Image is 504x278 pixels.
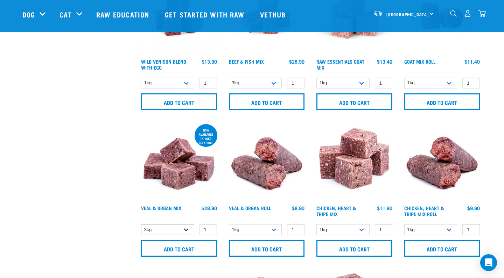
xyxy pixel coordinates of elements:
input: Add to cart [316,240,392,257]
input: 1 [375,224,392,235]
a: Wild Venison Blend with Egg [141,60,186,68]
img: van-moving.png [373,10,383,16]
img: user.png [464,10,471,17]
input: 1 [199,78,217,88]
a: Chicken, Heart & Tripe Mix Roll [404,207,444,215]
input: Add to cart [316,93,392,110]
input: 1 [199,224,217,235]
div: $13.40 [377,59,392,64]
img: home-icon@2x.png [478,10,486,17]
input: Add to cart [141,240,217,257]
input: Add to cart [404,93,480,110]
div: now available in 10kg bulk box! [195,125,217,148]
input: 1 [462,78,480,88]
input: 1 [287,224,304,235]
input: Add to cart [229,93,305,110]
a: Chicken, Heart & Tripe Mix [316,207,356,215]
div: $28.90 [202,205,217,211]
img: 1062 Chicken Heart Tripe Mix 01 [315,123,394,202]
div: $28.90 [289,59,304,64]
input: Add to cart [141,93,217,110]
div: $11.90 [377,205,392,211]
a: Veal & Organ Mix [141,207,181,209]
input: 1 [462,224,480,235]
img: Veal Organ Mix Roll 01 [227,123,307,202]
a: Veal & Organ Roll [229,207,271,209]
img: 1158 Veal Organ Mix 01 [139,123,219,202]
div: $13.90 [202,59,217,64]
input: 1 [375,78,392,88]
div: $9.90 [467,205,480,211]
span: [GEOGRAPHIC_DATA] [386,13,429,15]
div: Open Intercom Messenger [480,254,497,271]
div: $8.90 [292,205,304,211]
a: Raw Education [89,0,158,28]
a: Cat [59,9,71,20]
div: $11.40 [464,59,480,64]
input: 1 [287,78,304,88]
a: Raw Essentials Goat Mix [316,60,364,68]
a: Goat Mix Roll [404,60,435,63]
input: Add to cart [229,240,305,257]
img: Chicken Heart Tripe Roll 01 [402,123,482,202]
a: Dog [22,9,35,20]
a: Beef & Fish Mix [229,60,264,63]
a: Vethub [253,0,294,28]
a: Get started with Raw [158,0,253,28]
img: home-icon-1@2x.png [450,10,457,17]
input: Add to cart [404,240,480,257]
